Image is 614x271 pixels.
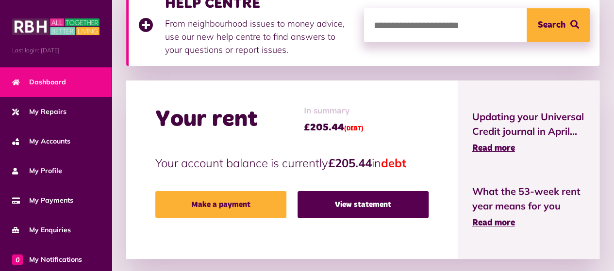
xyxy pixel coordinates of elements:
a: What the 53-week rent year means for you Read more [472,184,585,230]
span: My Enquiries [12,225,71,235]
strong: £205.44 [328,156,372,170]
span: Search [538,8,565,42]
span: My Notifications [12,255,82,265]
span: Read more [472,219,515,227]
span: (DEBT) [344,126,364,132]
span: £205.44 [304,120,364,135]
span: 0 [12,254,23,265]
span: Dashboard [12,77,66,87]
button: Search [527,8,590,42]
a: Updating your Universal Credit journal in April... Read more [472,110,585,155]
span: debt [381,156,406,170]
span: What the 53-week rent year means for you [472,184,585,213]
h2: Your rent [155,106,258,134]
span: My Profile [12,166,62,176]
span: My Payments [12,195,73,206]
p: Your account balance is currently in [155,154,429,172]
span: Read more [472,144,515,153]
span: My Accounts [12,136,70,146]
span: In summary [304,105,364,118]
span: Updating your Universal Credit journal in April... [472,110,585,139]
span: Last login: [DATE] [12,46,100,55]
img: MyRBH [12,17,100,36]
a: View statement [298,191,429,218]
span: My Repairs [12,107,66,117]
p: From neighbourhood issues to money advice, use our new help centre to find answers to your questi... [165,17,354,56]
a: Make a payment [155,191,286,218]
